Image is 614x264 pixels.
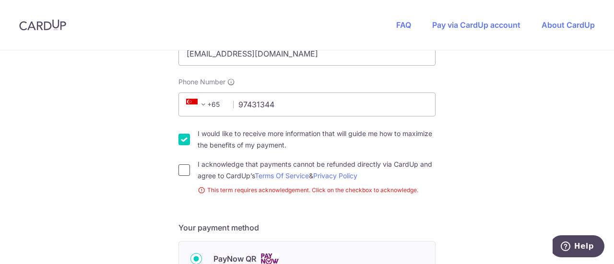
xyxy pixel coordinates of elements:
a: FAQ [396,20,411,30]
a: Pay via CardUp account [432,20,520,30]
img: CardUp [19,19,66,31]
a: About CardUp [542,20,595,30]
a: Terms Of Service [255,172,309,180]
label: I would like to receive more information that will guide me how to maximize the benefits of my pa... [198,128,436,151]
input: Email address [178,42,436,66]
h5: Your payment method [178,222,436,233]
span: +65 [186,99,209,110]
iframe: Opens a widget where you can find more information [553,235,604,259]
span: Phone Number [178,77,225,87]
span: +65 [183,99,226,110]
label: I acknowledge that payments cannot be refunded directly via CardUp and agree to CardUp’s & [198,159,436,182]
small: This term requires acknowledgement. Click on the checkbox to acknowledge. [198,185,436,195]
a: Privacy Policy [313,172,357,180]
